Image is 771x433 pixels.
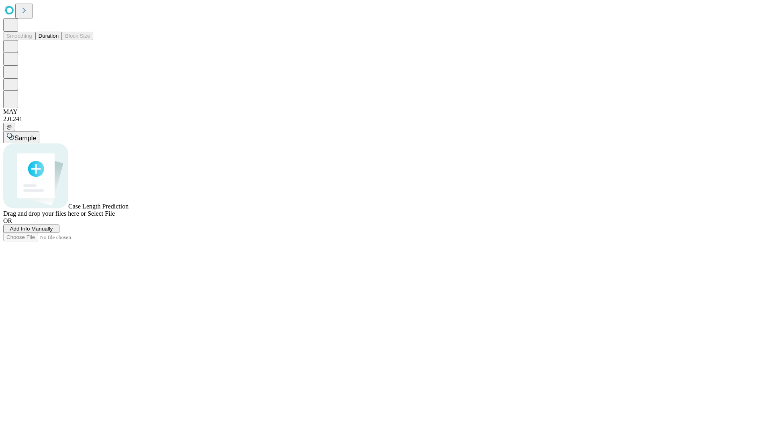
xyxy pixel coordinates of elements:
[3,210,86,217] span: Drag and drop your files here or
[35,32,62,40] button: Duration
[6,124,12,130] span: @
[68,203,128,210] span: Case Length Prediction
[3,32,35,40] button: Smoothing
[3,131,39,143] button: Sample
[3,108,768,115] div: MAY
[88,210,115,217] span: Select File
[3,123,15,131] button: @
[14,135,36,142] span: Sample
[10,226,53,232] span: Add Info Manually
[3,217,12,224] span: OR
[3,225,59,233] button: Add Info Manually
[62,32,93,40] button: Block Size
[3,115,768,123] div: 2.0.241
